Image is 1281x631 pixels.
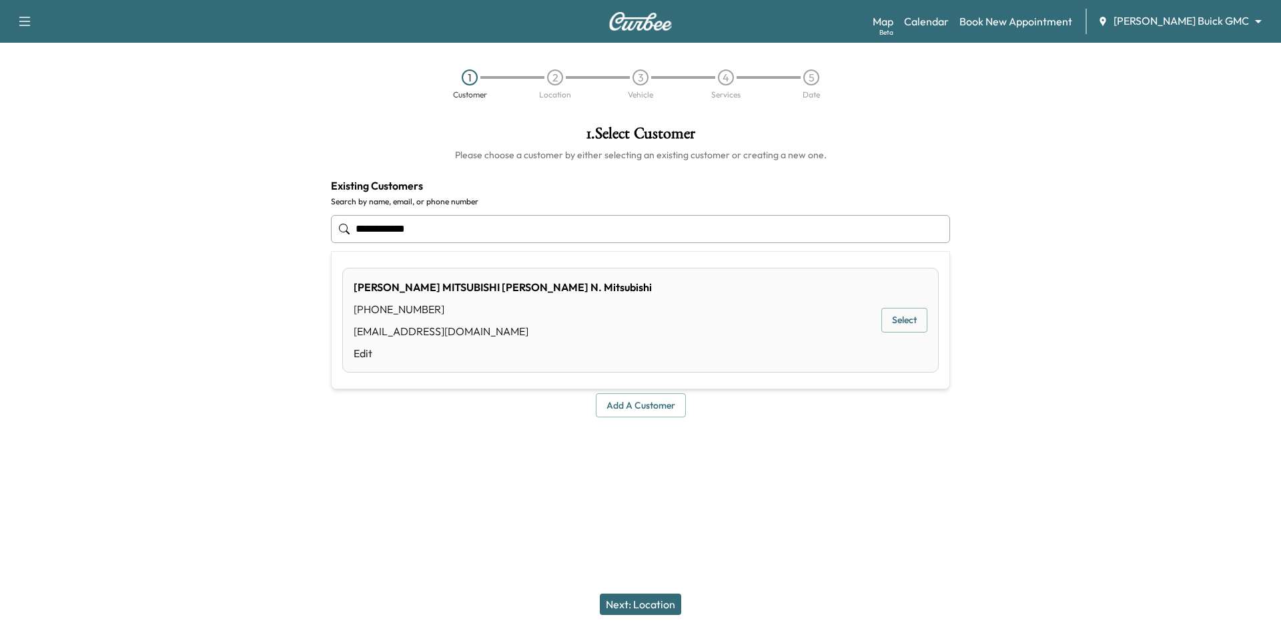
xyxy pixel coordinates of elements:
[608,12,673,31] img: Curbee Logo
[354,279,652,295] div: [PERSON_NAME] MITSUBISHI [PERSON_NAME] N. Mitsubishi
[331,148,950,162] h6: Please choose a customer by either selecting an existing customer or creating a new one.
[596,393,686,418] button: Add a customer
[711,91,741,99] div: Services
[547,69,563,85] div: 2
[904,13,949,29] a: Calendar
[354,323,652,339] div: [EMAIL_ADDRESS][DOMAIN_NAME]
[881,308,927,333] button: Select
[718,69,734,85] div: 4
[959,13,1072,29] a: Book New Appointment
[803,69,819,85] div: 5
[453,91,487,99] div: Customer
[354,301,652,317] div: [PHONE_NUMBER]
[632,69,649,85] div: 3
[803,91,820,99] div: Date
[600,594,681,615] button: Next: Location
[354,345,652,361] a: Edit
[331,196,950,207] label: Search by name, email, or phone number
[1114,13,1249,29] span: [PERSON_NAME] Buick GMC
[462,69,478,85] div: 1
[873,13,893,29] a: MapBeta
[539,91,571,99] div: Location
[331,126,950,148] h1: 1 . Select Customer
[628,91,653,99] div: Vehicle
[331,178,950,194] h4: Existing Customers
[879,27,893,37] div: Beta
